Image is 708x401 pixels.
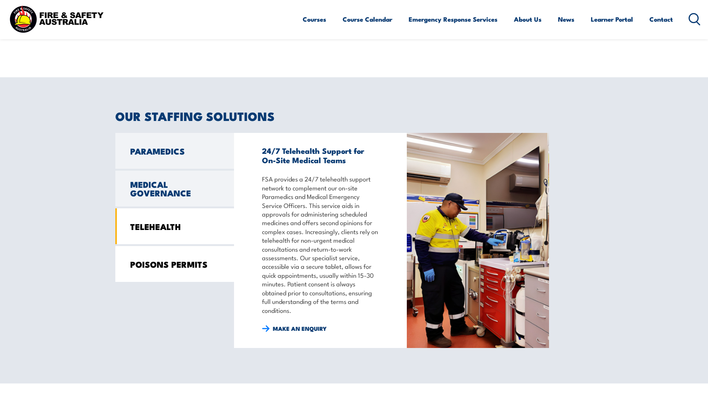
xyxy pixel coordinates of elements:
a: PARAMEDICS [115,133,234,169]
a: About Us [514,9,542,29]
a: Emergency Response Services [409,9,498,29]
a: MAKE AN ENQUIRY [262,324,327,333]
a: POISONS PERMITS [115,246,234,282]
img: ele (400 x 600 px) (16) [407,133,549,348]
a: Learner Portal [591,9,633,29]
a: Contact [649,9,673,29]
p: FSA provides a 24/7 telehealth support network to complement our on-site Paramedics and Medical E... [262,174,379,314]
a: MEDICAL GOVERNANCE [115,171,234,206]
h2: OUR STAFFING SOLUTIONS [115,111,593,121]
a: Course Calendar [343,9,392,29]
h3: 24/7 Telehealth Support for On-Site Medical Teams [262,146,379,165]
a: TELEHEALTH [115,208,234,244]
a: News [558,9,574,29]
a: Courses [303,9,326,29]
